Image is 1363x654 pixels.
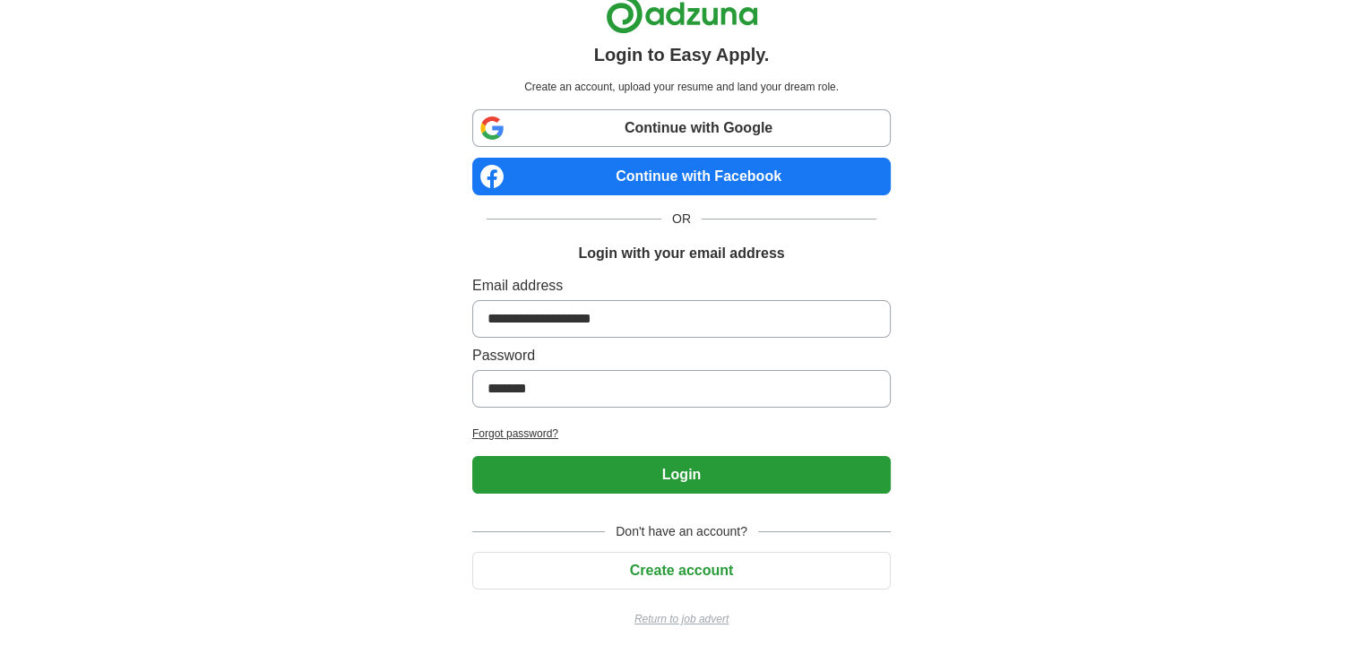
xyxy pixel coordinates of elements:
button: Login [472,456,891,494]
button: Create account [472,552,891,589]
a: Create account [472,563,891,578]
a: Continue with Google [472,109,891,147]
a: Forgot password? [472,426,891,442]
a: Continue with Facebook [472,158,891,195]
label: Password [472,345,891,366]
h1: Login with your email address [578,243,784,264]
a: Return to job advert [472,611,891,627]
h1: Login to Easy Apply. [594,41,770,68]
label: Email address [472,275,891,297]
span: OR [661,210,702,228]
p: Create an account, upload your resume and land your dream role. [476,79,887,95]
span: Don't have an account? [605,522,758,541]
